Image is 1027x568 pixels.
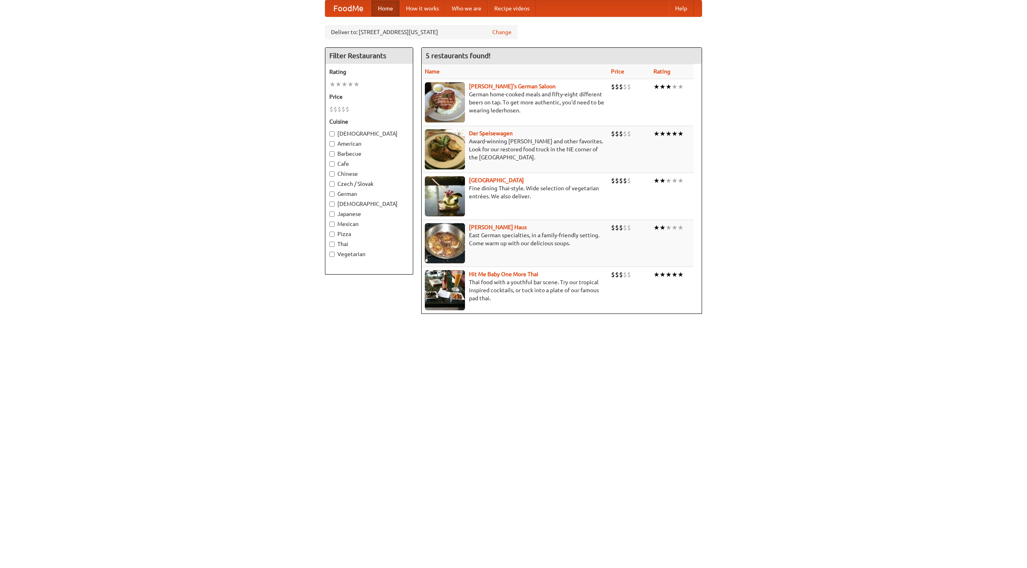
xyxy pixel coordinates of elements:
b: [PERSON_NAME] Haus [469,224,527,230]
input: Barbecue [329,151,335,157]
li: ★ [678,129,684,138]
li: $ [627,270,631,279]
h5: Cuisine [329,118,409,126]
li: $ [611,129,615,138]
li: ★ [654,176,660,185]
label: Mexican [329,220,409,228]
label: Chinese [329,170,409,178]
label: American [329,140,409,148]
li: ★ [329,80,335,89]
input: Vegetarian [329,252,335,257]
p: Thai food with a youthful bar scene. Try our tropical inspired cocktails, or tuck into a plate of... [425,278,605,302]
li: ★ [678,223,684,232]
li: ★ [654,223,660,232]
img: satay.jpg [425,176,465,216]
li: ★ [672,270,678,279]
input: German [329,191,335,197]
li: $ [623,176,627,185]
li: ★ [672,129,678,138]
li: ★ [347,80,353,89]
li: ★ [341,80,347,89]
li: ★ [660,176,666,185]
li: $ [619,82,623,91]
li: $ [329,105,333,114]
li: $ [615,223,619,232]
label: German [329,190,409,198]
img: esthers.jpg [425,82,465,122]
h5: Rating [329,68,409,76]
a: How it works [400,0,445,16]
li: ★ [678,176,684,185]
p: Award-winning [PERSON_NAME] and other favorites. Look for our restored food truck in the NE corne... [425,137,605,161]
li: ★ [654,82,660,91]
li: $ [623,270,627,279]
li: $ [627,223,631,232]
li: ★ [666,223,672,232]
li: $ [623,129,627,138]
img: babythai.jpg [425,270,465,310]
b: [PERSON_NAME]'s German Saloon [469,83,556,90]
input: American [329,141,335,147]
input: Mexican [329,222,335,227]
li: ★ [678,82,684,91]
a: Recipe videos [488,0,536,16]
label: Vegetarian [329,250,409,258]
li: ★ [666,270,672,279]
li: $ [615,129,619,138]
li: ★ [666,129,672,138]
li: $ [619,129,623,138]
li: $ [341,105,345,114]
input: Cafe [329,161,335,167]
b: Der Speisewagen [469,130,513,136]
li: $ [611,176,615,185]
li: $ [615,176,619,185]
a: Who we are [445,0,488,16]
li: ★ [666,176,672,185]
li: $ [333,105,337,114]
a: Name [425,68,440,75]
img: kohlhaus.jpg [425,223,465,263]
li: ★ [672,176,678,185]
label: Pizza [329,230,409,238]
li: $ [611,82,615,91]
li: ★ [672,82,678,91]
li: ★ [672,223,678,232]
div: Deliver to: [STREET_ADDRESS][US_STATE] [325,25,518,39]
p: Fine dining Thai-style. Wide selection of vegetarian entrées. We also deliver. [425,184,605,200]
a: Help [669,0,694,16]
li: ★ [660,270,666,279]
li: $ [337,105,341,114]
label: Cafe [329,160,409,168]
li: $ [627,82,631,91]
li: $ [615,270,619,279]
li: ★ [335,80,341,89]
p: East German specialties, in a family-friendly setting. Come warm up with our delicious soups. [425,231,605,247]
li: $ [623,82,627,91]
li: $ [615,82,619,91]
h4: Filter Restaurants [325,48,413,64]
label: [DEMOGRAPHIC_DATA] [329,130,409,138]
li: $ [623,223,627,232]
li: $ [627,176,631,185]
input: Japanese [329,212,335,217]
a: Hit Me Baby One More Thai [469,271,538,277]
a: Rating [654,68,670,75]
input: [DEMOGRAPHIC_DATA] [329,202,335,207]
li: ★ [654,129,660,138]
li: $ [619,223,623,232]
label: Barbecue [329,150,409,158]
label: Japanese [329,210,409,218]
li: ★ [660,223,666,232]
li: $ [627,129,631,138]
input: Chinese [329,171,335,177]
ng-pluralize: 5 restaurants found! [426,52,491,59]
a: [GEOGRAPHIC_DATA] [469,177,524,183]
h5: Price [329,93,409,101]
li: ★ [678,270,684,279]
li: $ [619,176,623,185]
li: ★ [660,82,666,91]
p: German home-cooked meals and fifty-eight different beers on tap. To get more authentic, you'd nee... [425,90,605,114]
a: Price [611,68,624,75]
